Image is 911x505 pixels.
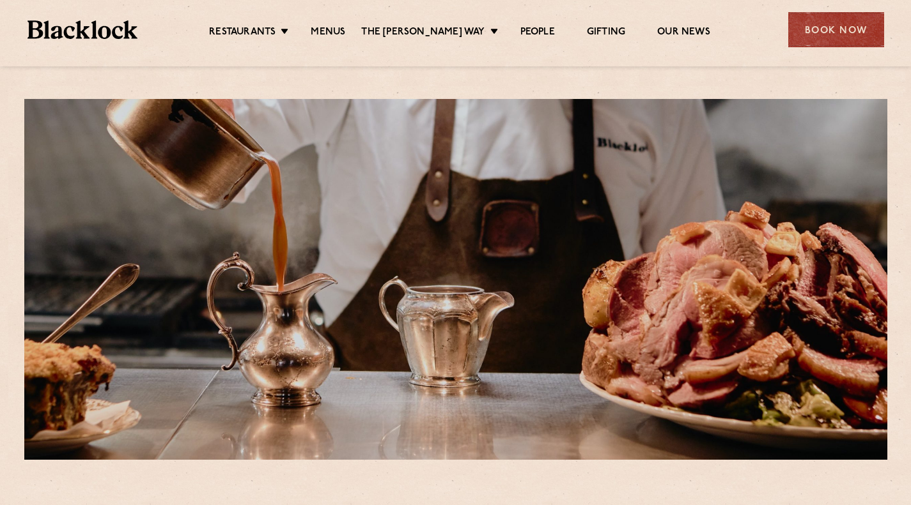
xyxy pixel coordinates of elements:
[657,26,710,40] a: Our News
[587,26,625,40] a: Gifting
[27,20,138,39] img: BL_Textured_Logo-footer-cropped.svg
[311,26,345,40] a: Menus
[209,26,276,40] a: Restaurants
[361,26,485,40] a: The [PERSON_NAME] Way
[788,12,884,47] div: Book Now
[520,26,555,40] a: People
